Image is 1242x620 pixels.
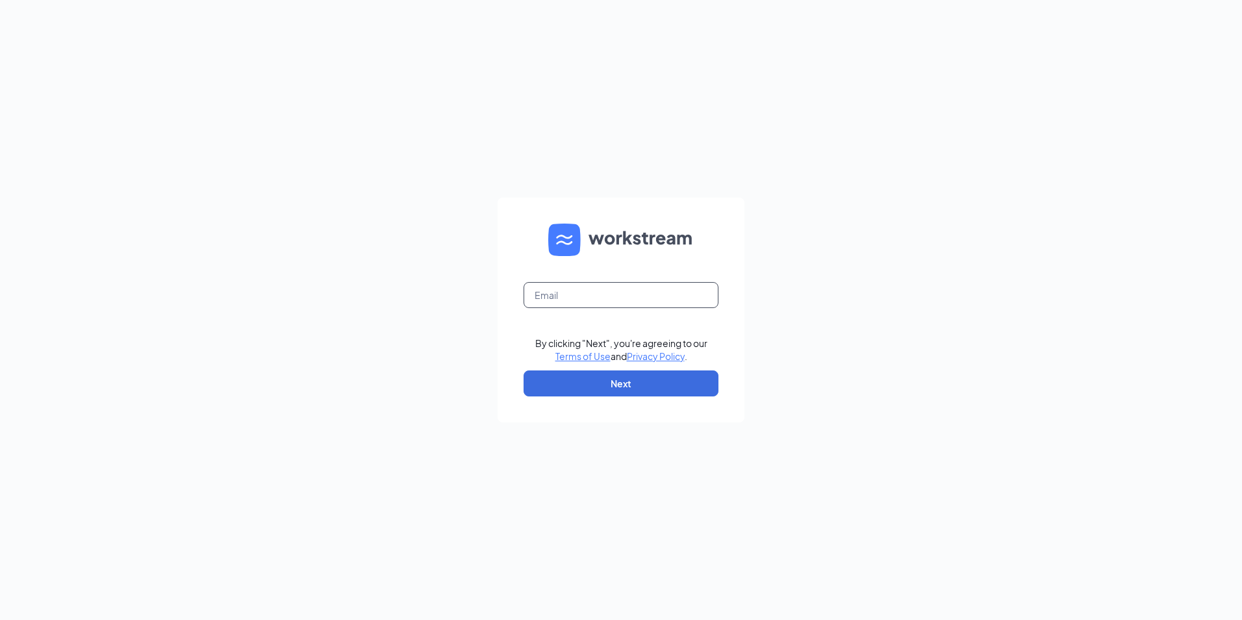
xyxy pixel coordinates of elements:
input: Email [524,282,718,308]
img: WS logo and Workstream text [548,224,694,256]
a: Privacy Policy [627,350,685,362]
a: Terms of Use [555,350,611,362]
button: Next [524,370,718,396]
div: By clicking "Next", you're agreeing to our and . [535,337,707,363]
